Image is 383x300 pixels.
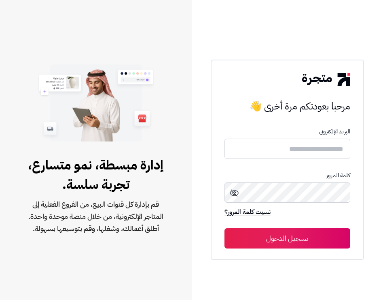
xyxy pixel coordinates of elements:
img: logo-2.png [302,73,350,86]
h3: مرحبا بعودتكم مرة أخرى 👋 [224,98,350,114]
p: كلمة المرور [224,172,350,179]
span: إدارة مبسطة، نمو متسارع، تجربة سلسة. [26,155,166,194]
a: نسيت كلمة المرور؟ [224,207,271,219]
p: البريد الإلكترونى [224,129,350,135]
button: تسجيل الدخول [224,228,350,249]
span: قم بإدارة كل قنوات البيع، من الفروع الفعلية إلى المتاجر الإلكترونية، من خلال منصة موحدة واحدة. أط... [26,198,166,235]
